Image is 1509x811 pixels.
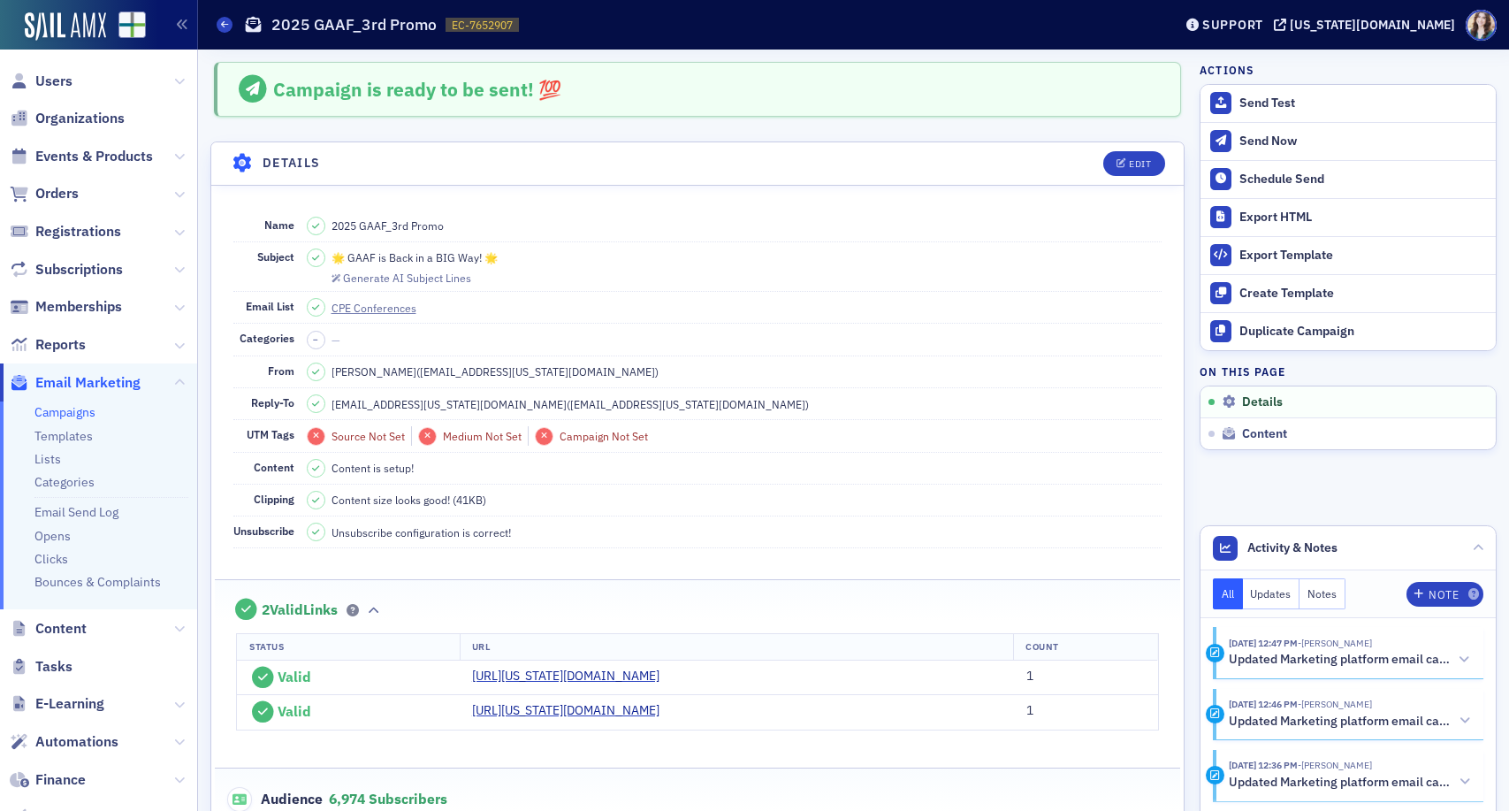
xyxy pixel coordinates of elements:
span: — [332,333,340,347]
span: Activity & Notes [1247,539,1338,557]
a: Registrations [10,222,121,241]
span: Campaign is ready to be sent! 💯 [273,77,561,102]
time: 10/8/2025 12:36 PM [1229,759,1298,771]
span: Automations [35,732,118,752]
span: Finance [35,770,86,790]
span: Email List [246,299,294,313]
button: Generate AI Subject Lines [332,269,471,285]
span: E-Learning [35,694,104,714]
div: Activity [1206,705,1224,723]
h5: Updated Marketing platform email campaign: Duplicate of 2025 GAAF_2nd Promo [1229,775,1452,791]
span: Subscriptions [35,260,123,279]
a: E-Learning [10,694,104,714]
button: Updated Marketing platform email campaign: Duplicate of 2025 GAAF_2nd Promo [1229,773,1471,792]
a: Categories [34,474,95,490]
span: UTM Tags [247,427,294,441]
a: Finance [10,770,86,790]
td: 1 [1014,695,1158,731]
span: Registrations [35,222,121,241]
a: [URL][US_STATE][DOMAIN_NAME] [472,667,673,685]
span: Valid [278,702,311,720]
span: [PERSON_NAME] ( [EMAIL_ADDRESS][US_STATE][DOMAIN_NAME] ) [332,363,659,379]
div: Create Template [1239,286,1487,302]
span: Medium Not Set [443,429,522,443]
div: Duplicate Campaign [1239,324,1487,340]
span: Subject [257,249,294,264]
a: Automations [10,732,118,752]
span: Content [254,460,294,474]
a: Organizations [10,109,125,128]
h4: Details [263,154,321,172]
button: Send Test [1200,85,1496,122]
a: Export HTML [1200,198,1496,236]
span: – [313,333,318,346]
span: Name [264,218,294,232]
span: 2 Valid Links [262,601,338,619]
a: Tasks [10,657,72,677]
button: Schedule Send [1200,160,1496,198]
button: Edit [1103,151,1164,176]
span: Users [35,72,72,91]
div: [US_STATE][DOMAIN_NAME] [1290,17,1455,33]
time: 10/8/2025 12:47 PM [1229,637,1298,649]
h1: 2025 GAAF_3rd Promo [271,14,437,35]
a: Memberships [10,297,122,317]
div: Export Template [1239,248,1487,264]
span: [EMAIL_ADDRESS][US_STATE][DOMAIN_NAME] ( [EMAIL_ADDRESS][US_STATE][DOMAIN_NAME] ) [332,396,809,412]
a: Subscriptions [10,260,123,279]
span: Reports [35,335,86,355]
button: Send Now [1200,122,1496,160]
span: 6,974 Subscribers [329,790,447,807]
a: Orders [10,184,79,203]
a: Users [10,72,72,91]
span: Profile [1466,10,1497,41]
a: [URL][US_STATE][DOMAIN_NAME] [472,701,673,720]
button: Updated Marketing platform email campaign: Duplicate of 2025 GAAF_2nd Promo [1229,712,1471,731]
div: Send Test [1239,96,1487,111]
div: Schedule Send [1239,172,1487,187]
th: URL [460,633,1014,660]
div: Generate AI Subject Lines [343,273,471,283]
span: Organizations [35,109,125,128]
span: Sarah Lowery [1298,698,1372,710]
div: Activity [1206,766,1224,784]
span: Sarah Lowery [1298,637,1372,649]
a: View Homepage [106,11,146,42]
a: Clicks [34,551,68,567]
a: Reports [10,335,86,355]
a: Events & Products [10,147,153,166]
h4: On this page [1200,363,1497,379]
span: Source Not Set [332,429,405,443]
h4: Actions [1200,62,1254,78]
time: 10/8/2025 12:46 PM [1229,698,1298,710]
button: Updated Marketing platform email campaign: 2025 GAAF_3rd Promo [1229,651,1471,669]
a: Bounces & Complaints [34,574,161,590]
h5: Updated Marketing platform email campaign: 2025 GAAF_3rd Promo [1229,652,1451,668]
span: Categories [240,331,294,345]
span: Clipping [254,492,294,506]
span: Reply-To [251,395,294,409]
span: Orders [35,184,79,203]
a: Campaigns [34,404,95,420]
a: Lists [34,451,61,467]
td: 1 [1014,661,1158,695]
th: Status [237,633,460,660]
img: SailAMX [118,11,146,39]
span: Valid [278,668,311,685]
span: Details [1242,394,1283,410]
button: Notes [1299,578,1345,609]
a: Email Marketing [10,373,141,393]
img: SailAMX [25,12,106,41]
span: Content size looks good! (41KB) [332,492,486,508]
div: Note [1429,590,1459,600]
h5: Updated Marketing platform email campaign: Duplicate of 2025 GAAF_2nd Promo [1229,714,1452,730]
th: Count [1013,633,1157,660]
button: [US_STATE][DOMAIN_NAME] [1274,19,1461,31]
div: Activity [1206,644,1224,662]
span: From [268,363,294,378]
a: Templates [34,428,93,444]
span: Events & Products [35,147,153,166]
button: Note [1406,582,1483,607]
button: Updates [1243,578,1300,609]
a: Create Template [1200,274,1496,312]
